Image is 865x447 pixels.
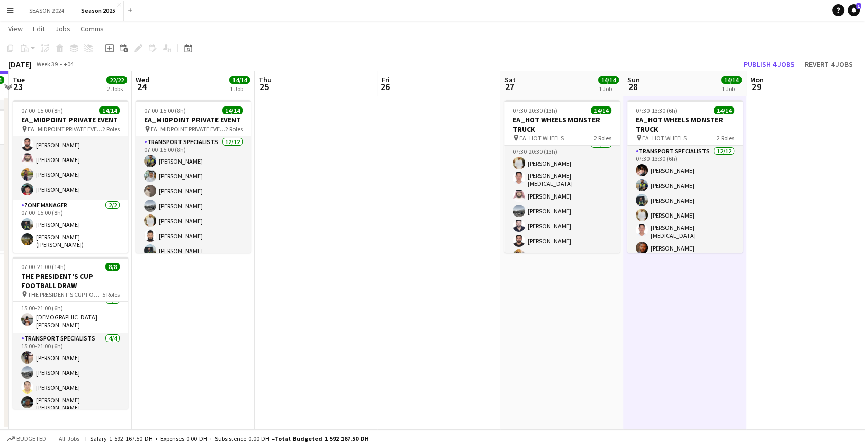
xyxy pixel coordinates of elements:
button: Budgeted [5,433,48,444]
h3: EA_MIDPOINT PRIVATE EVENT [136,115,251,124]
button: Season 2025 [73,1,124,21]
span: 07:00-15:00 (8h) [21,106,63,114]
span: 24 [134,81,149,93]
app-job-card: 07:00-15:00 (8h)14/14EA_MIDPOINT PRIVATE EVENT EA_MIDPOINT PRIVATE EVENT2 RolesTransport Speciali... [136,100,251,253]
span: 07:00-21:00 (14h) [21,263,66,271]
span: THE PRESIDENT'S CUP FOOTBALL DRAW [28,291,102,298]
span: Sat [504,75,516,84]
span: Wed [136,75,149,84]
span: 07:30-20:30 (13h) [513,106,557,114]
app-job-card: 07:00-21:00 (14h)8/8THE PRESIDENT'S CUP FOOTBALL DRAW THE PRESIDENT'S CUP FOOTBALL DRAW5 RolesZon... [13,257,128,409]
span: 14/14 [598,76,619,84]
span: 14/14 [229,76,250,84]
app-card-role: Transport Specialists12/1207:30-13:30 (6h)[PERSON_NAME][PERSON_NAME][PERSON_NAME][PERSON_NAME][PE... [627,146,743,348]
app-job-card: 07:30-13:30 (6h)14/14EA_HOT WHEELS MONSTER TRUCK EA_HOT WHEELS2 RolesTransport Specialists12/1207... [627,100,743,253]
h3: THE PRESIDENT'S CUP FOOTBALL DRAW [13,272,128,290]
app-job-card: 07:00-15:00 (8h)14/14EA_MIDPOINT PRIVATE EVENT EA_MIDPOINT PRIVATE EVENT2 Roles[PERSON_NAME][PERS... [13,100,128,253]
div: 2 Jobs [107,85,127,93]
span: Jobs [55,24,70,33]
div: 1 Job [599,85,618,93]
span: Thu [259,75,272,84]
span: 26 [380,81,390,93]
button: SEASON 2024 [21,1,73,21]
span: 07:30-13:30 (6h) [636,106,677,114]
div: [DATE] [8,59,32,69]
span: 28 [626,81,640,93]
button: Publish 4 jobs [740,58,799,71]
span: 14/14 [721,76,742,84]
div: 1 Job [722,85,741,93]
span: Week 39 [34,60,60,68]
span: EA_MIDPOINT PRIVATE EVENT [151,125,225,133]
div: Salary 1 592 167.50 DH + Expenses 0.00 DH + Subsistence 0.00 DH = [90,435,369,442]
span: Total Budgeted 1 592 167.50 DH [275,435,369,442]
span: Mon [750,75,764,84]
span: Edit [33,24,45,33]
span: Budgeted [16,435,46,442]
app-card-role: BUGGY DRIVERS1/115:00-21:00 (6h)[DEMOGRAPHIC_DATA][PERSON_NAME] [13,295,128,333]
span: 25 [257,81,272,93]
span: 14/14 [591,106,611,114]
app-card-role: Transport Specialists4/415:00-21:00 (6h)[PERSON_NAME][PERSON_NAME][PERSON_NAME][PERSON_NAME] [PER... [13,333,128,416]
div: +04 [64,60,74,68]
span: 27 [503,81,516,93]
span: 5 Roles [102,291,120,298]
span: 14/14 [222,106,243,114]
span: EA_HOT WHEELS [642,134,687,142]
span: EA_HOT WHEELS [519,134,564,142]
span: 14/14 [714,106,734,114]
span: Comms [81,24,104,33]
span: 14/14 [99,106,120,114]
span: 23 [11,81,25,93]
span: 2 Roles [717,134,734,142]
div: 1 Job [230,85,249,93]
span: Tue [13,75,25,84]
h3: EA_HOT WHEELS MONSTER TRUCK [627,115,743,134]
span: 22/22 [106,76,127,84]
a: Comms [77,22,108,35]
button: Revert 4 jobs [801,58,857,71]
app-card-role: Transport Specialists12/1207:00-15:00 (8h)[PERSON_NAME][PERSON_NAME][PERSON_NAME][PERSON_NAME][PE... [136,136,251,335]
app-job-card: 07:30-20:30 (13h)14/14EA_HOT WHEELS MONSTER TRUCK EA_HOT WHEELS2 RolesTransport Specialists12/120... [504,100,620,253]
a: View [4,22,27,35]
a: 1 [848,4,860,16]
span: EA_MIDPOINT PRIVATE EVENT [28,125,102,133]
app-card-role: Zone Manager2/207:00-15:00 (8h)[PERSON_NAME][PERSON_NAME] ([PERSON_NAME]) [13,200,128,253]
a: Edit [29,22,49,35]
span: Sun [627,75,640,84]
span: 2 Roles [225,125,243,133]
span: 29 [749,81,764,93]
app-card-role: Transport Specialists12/1207:30-20:30 (13h)[PERSON_NAME][PERSON_NAME][MEDICAL_DATA][PERSON_NAME][... [504,138,620,341]
h3: EA_MIDPOINT PRIVATE EVENT [13,115,128,124]
span: 2 Roles [102,125,120,133]
span: 1 [856,3,861,9]
span: 07:00-15:00 (8h) [144,106,186,114]
a: Jobs [51,22,75,35]
span: View [8,24,23,33]
span: 8/8 [105,263,120,271]
span: All jobs [57,435,81,442]
span: Fri [382,75,390,84]
span: 2 Roles [594,134,611,142]
h3: EA_HOT WHEELS MONSTER TRUCK [504,115,620,134]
